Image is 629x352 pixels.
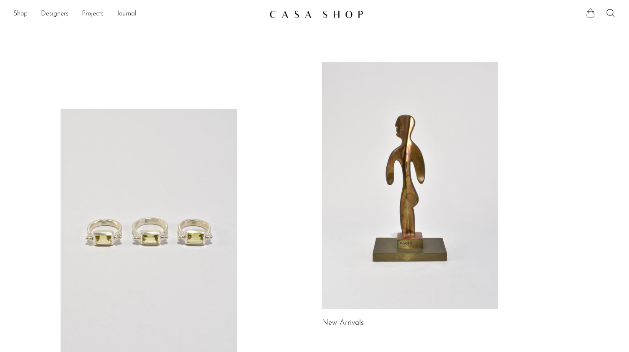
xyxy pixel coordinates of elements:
ul: NEW HEADER MENU [13,7,263,21]
nav: Desktop navigation [13,7,263,21]
a: New Arrivals [322,319,364,327]
a: Shop [13,9,28,20]
a: Designers [41,9,68,20]
a: Journal [117,9,137,20]
a: Projects [82,9,104,20]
